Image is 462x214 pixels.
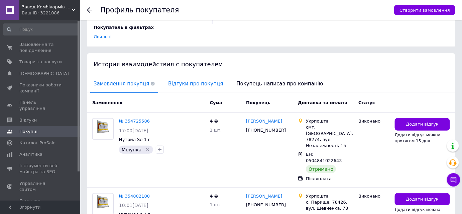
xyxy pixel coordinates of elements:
[358,100,375,105] span: Статус
[19,42,62,54] span: Замовлення та повідомлення
[399,8,450,13] span: Створити замовлення
[406,196,439,203] span: Додати відгук
[22,10,80,16] div: Ваш ID: 3221086
[145,147,150,152] svg: Видалити мітку
[119,119,150,124] a: № 354725586
[245,201,287,209] div: [PHONE_NUMBER]
[94,24,204,30] div: Покупатель в фильтрах
[95,119,111,139] img: Фото товару
[19,71,69,77] span: [DEMOGRAPHIC_DATA]
[395,193,450,206] button: Додати відгук
[119,203,148,208] span: 10:01[DATE]
[19,99,62,112] span: Панель управління
[306,124,353,149] div: смт. [GEOGRAPHIC_DATA], 78274, вул. Незалежності, 15
[94,34,112,39] a: Лояльні
[306,152,342,163] span: ЕН: 0504841022643
[358,193,389,199] div: Виконано
[210,194,218,199] span: 4 ₴
[19,129,37,135] span: Покупці
[210,128,222,133] span: 1 шт.
[3,23,79,35] input: Пошук
[298,100,347,105] span: Доставка та оплата
[306,165,336,173] div: Отримано
[94,61,223,68] span: История взаимодействия с покупателем
[233,75,327,92] span: Покупець написав про компанію
[394,5,455,15] button: Створити замовлення
[92,100,122,105] span: Замовлення
[19,117,37,123] span: Відгуки
[119,194,150,199] a: № 354802100
[306,199,353,211] div: с. Парище, 78426, вул. Шевченка, 78
[358,118,389,124] div: Виконано
[306,118,353,124] div: Укрпошта
[245,126,287,135] div: [PHONE_NUMBER]
[122,147,141,152] span: Мілунка
[19,198,62,210] span: Гаманець компанії
[90,75,158,92] span: Замовлення покупця
[19,181,62,193] span: Управління сайтом
[306,176,353,182] div: Післяплата
[92,118,114,140] a: Фото товару
[246,193,282,200] a: [PERSON_NAME]
[447,173,460,187] button: Чат з покупцем
[119,137,150,142] a: Нутрил Se 1 г
[19,151,42,157] span: Аналітика
[395,118,450,131] button: Додати відгук
[100,6,179,14] h1: Профиль покупателя
[395,133,441,143] span: Додати відгук можна протягом 15 дня
[406,121,439,128] span: Додати відгук
[246,100,270,105] span: Покупець
[19,82,62,94] span: Показники роботи компанії
[119,128,148,133] span: 17:00[DATE]
[210,202,222,207] span: 1 шт.
[246,118,282,125] a: [PERSON_NAME]
[210,119,218,124] span: 4 ₴
[165,75,226,92] span: Відгуки про покупця
[87,7,92,13] div: Повернутися назад
[306,193,353,199] div: Укрпошта
[22,4,72,10] span: Завод Комбікормів - Преміксів - БМВД
[19,59,62,65] span: Товари та послуги
[19,163,62,175] span: Інструменти веб-майстра та SEO
[210,100,222,105] span: Cума
[19,140,55,146] span: Каталог ProSale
